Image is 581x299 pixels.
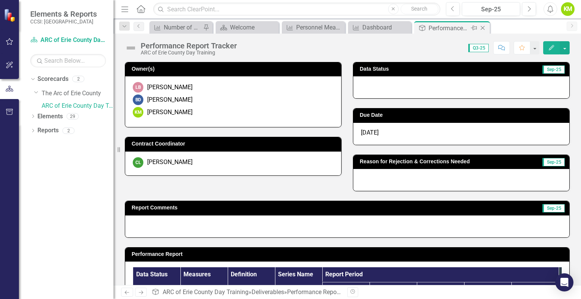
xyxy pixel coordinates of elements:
div: [PERSON_NAME] [147,108,193,117]
img: ClearPoint Strategy [4,9,17,22]
h3: Owner(s) [132,66,337,72]
div: Performance Report Tracker [287,288,362,296]
div: 29 [67,113,79,119]
h3: Performance Report [132,251,565,257]
div: [PERSON_NAME] [147,83,193,92]
button: Search [401,4,438,14]
div: [PERSON_NAME] [147,96,193,104]
span: Sep-25 [542,204,565,212]
a: The Arc of Erie County [42,89,113,98]
div: 2 [62,127,75,134]
div: Performance Report Tracker [141,42,237,50]
a: Personnel Measures [284,23,343,32]
div: CL [133,157,143,168]
span: Elements & Reports [30,9,97,19]
div: KM [133,107,143,118]
h3: Report Comments [132,205,420,211]
div: Sep-25 [464,5,517,14]
input: Search ClearPoint... [153,3,440,16]
div: Performance Report Tracker [429,23,469,33]
h3: Due Date [360,112,565,118]
button: Sep-25 [462,2,520,16]
h3: Reason for Rejection & Corrections Needed [360,159,530,164]
span: Q3-25 [468,44,489,52]
span: Search [411,6,427,12]
button: KM [561,2,575,16]
div: 2 [72,76,84,82]
img: Not Defined [125,42,137,54]
span: Sep-25 [542,65,565,74]
a: ARC of Erie County Day Training [42,102,113,110]
small: CCSI: [GEOGRAPHIC_DATA] [30,19,97,25]
a: ARC of Erie County Day Training [163,288,249,296]
span: [DATE] [361,129,379,136]
a: Dashboard [350,23,409,32]
div: Number of Units of Service [164,23,201,32]
div: [PERSON_NAME] [147,158,193,167]
div: » » [152,288,342,297]
a: Deliverables [252,288,284,296]
div: ARC of Erie County Day Training [141,50,237,56]
div: Welcome [230,23,277,32]
div: Personnel Measures [296,23,343,32]
a: Number of Units of Service [151,23,201,32]
div: LB [133,82,143,93]
a: ARC of Erie County Day Training [30,36,106,45]
h3: Data Status [360,66,475,72]
div: Dashboard [362,23,409,32]
input: Search Below... [30,54,106,67]
a: Reports [37,126,59,135]
a: Scorecards [37,75,68,84]
div: BD [133,95,143,105]
h3: Contract Coordinator [132,141,337,147]
a: Welcome [217,23,277,32]
a: Elements [37,112,63,121]
div: Open Intercom Messenger [555,273,573,291]
span: Sep-25 [542,158,565,166]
